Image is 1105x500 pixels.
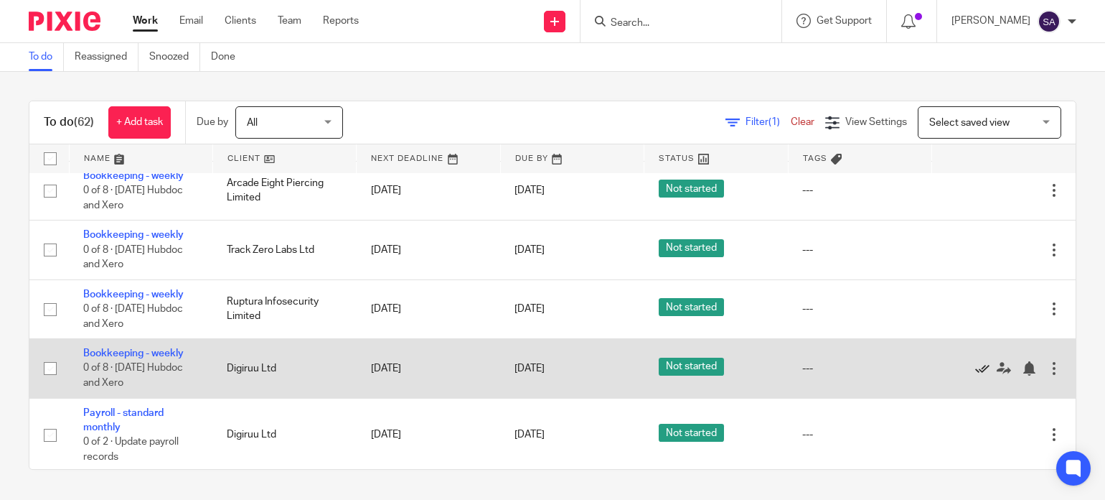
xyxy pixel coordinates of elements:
[845,117,907,127] span: View Settings
[951,14,1030,28] p: [PERSON_NAME]
[212,279,356,338] td: Ruptura Infosecurity Limited
[212,161,356,220] td: Arcade Eight Piercing Limited
[1038,10,1061,33] img: svg%3E
[975,361,997,376] a: Mark as done
[179,14,203,28] a: Email
[83,290,184,300] a: Bookkeeping - weekly
[514,245,545,255] span: [DATE]
[609,17,738,30] input: Search
[357,221,500,279] td: [DATE]
[659,239,724,257] span: Not started
[83,245,183,270] span: 0 of 8 · [DATE] Hubdoc and Xero
[83,408,164,432] a: Payroll - standard monthly
[225,14,256,28] a: Clients
[75,43,138,71] a: Reassigned
[514,430,545,440] span: [DATE]
[803,154,827,162] span: Tags
[212,221,356,279] td: Track Zero Labs Ltd
[44,115,94,130] h1: To do
[746,117,791,127] span: Filter
[659,424,724,442] span: Not started
[83,364,183,389] span: 0 of 8 · [DATE] Hubdoc and Xero
[791,117,814,127] a: Clear
[83,437,179,462] span: 0 of 2 · Update payroll records
[278,14,301,28] a: Team
[817,16,872,26] span: Get Support
[83,171,184,181] a: Bookkeeping - weekly
[83,348,184,358] a: Bookkeeping - weekly
[212,398,356,472] td: Digiruu Ltd
[659,298,724,316] span: Not started
[323,14,359,28] a: Reports
[514,304,545,314] span: [DATE]
[83,185,183,210] span: 0 of 8 · [DATE] Hubdoc and Xero
[802,302,917,316] div: ---
[83,304,183,329] span: 0 of 8 · [DATE] Hubdoc and Xero
[802,427,917,442] div: ---
[659,180,724,198] span: Not started
[212,339,356,398] td: Digiruu Ltd
[929,118,1010,128] span: Select saved view
[74,116,94,128] span: (62)
[802,183,917,198] div: ---
[514,185,545,195] span: [DATE]
[514,364,545,374] span: [DATE]
[802,361,917,376] div: ---
[659,358,724,376] span: Not started
[83,230,184,240] a: Bookkeeping - weekly
[29,43,64,71] a: To do
[197,115,228,129] p: Due by
[768,117,780,127] span: (1)
[357,161,500,220] td: [DATE]
[802,243,917,257] div: ---
[357,339,500,398] td: [DATE]
[357,398,500,472] td: [DATE]
[133,14,158,28] a: Work
[247,118,258,128] span: All
[211,43,246,71] a: Done
[108,106,171,139] a: + Add task
[357,279,500,338] td: [DATE]
[29,11,100,31] img: Pixie
[149,43,200,71] a: Snoozed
